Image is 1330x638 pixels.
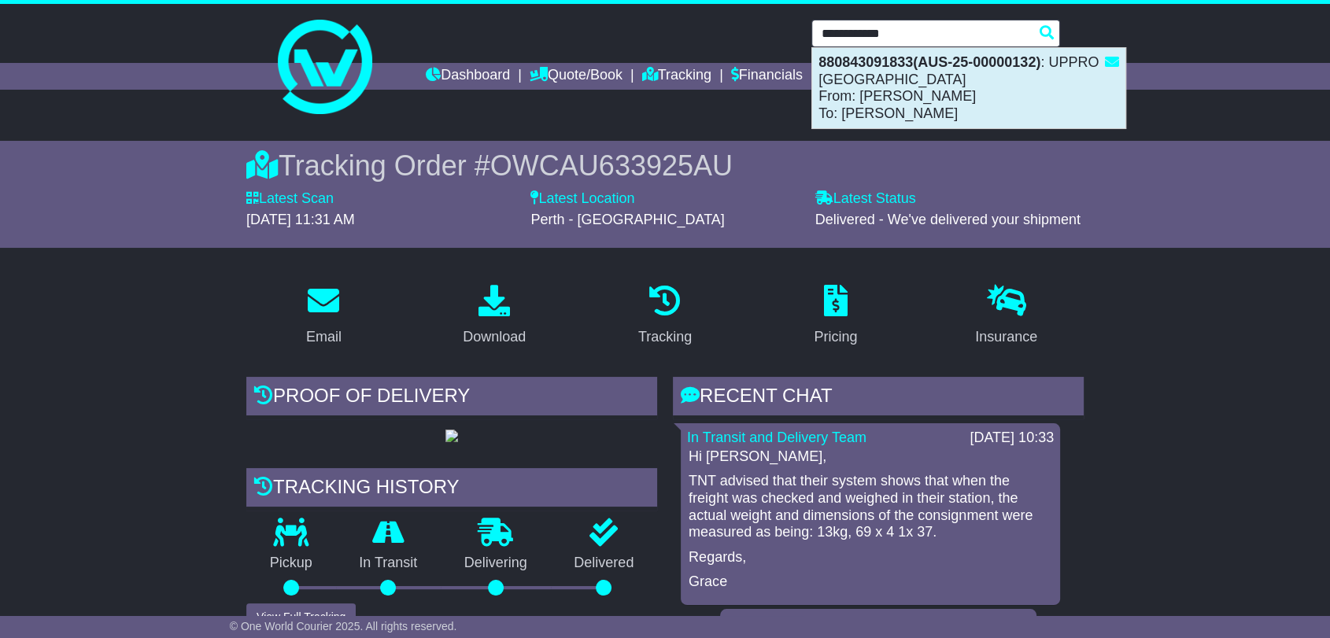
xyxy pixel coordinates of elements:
button: View Full Tracking [246,603,356,631]
span: Delivered - We've delivered your shipment [815,212,1081,227]
p: Grace [689,573,1052,591]
p: Hi [PERSON_NAME], [689,448,1052,466]
span: Perth - [GEOGRAPHIC_DATA] [530,212,724,227]
div: Proof of Delivery [246,377,657,419]
div: RECENT CHAT [673,377,1084,419]
span: OWCAU633925AU [490,149,733,182]
a: In Transit and Delivery Team [687,430,866,445]
a: Quote/Book [530,63,623,90]
div: Insurance [975,326,1037,348]
p: Delivering [441,555,551,572]
div: Email [306,326,342,348]
p: Pickup [246,555,336,572]
a: Financials [731,63,803,90]
div: Tracking history [246,468,657,511]
p: Regards, [689,549,1052,566]
a: Download [453,279,536,353]
p: Delivered [551,555,658,572]
div: [DATE] 10:33 [970,430,1054,447]
div: : UPPRO [GEOGRAPHIC_DATA] From: [PERSON_NAME] To: [PERSON_NAME] [812,48,1125,128]
div: Download [463,326,526,348]
a: Tracking [628,279,702,353]
span: © One World Courier 2025. All rights reserved. [230,620,457,632]
a: Pricing [804,279,867,353]
div: Tracking [638,326,692,348]
a: Insurance [965,279,1047,353]
p: In Transit [336,555,441,572]
label: Latest Location [530,190,634,208]
a: Email [296,279,352,353]
span: [DATE] 11:31 AM [246,212,355,227]
label: Latest Status [815,190,916,208]
a: Tracking [642,63,711,90]
a: Dashboard [426,63,510,90]
div: Pricing [814,326,857,348]
strong: 880843091833(AUS-25-00000132) [818,54,1040,70]
label: Latest Scan [246,190,334,208]
div: Tracking Order # [246,149,1084,183]
p: TNT advised that their system shows that when the freight was checked and weighed in their statio... [689,473,1052,540]
img: GetPodImage [445,430,458,442]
